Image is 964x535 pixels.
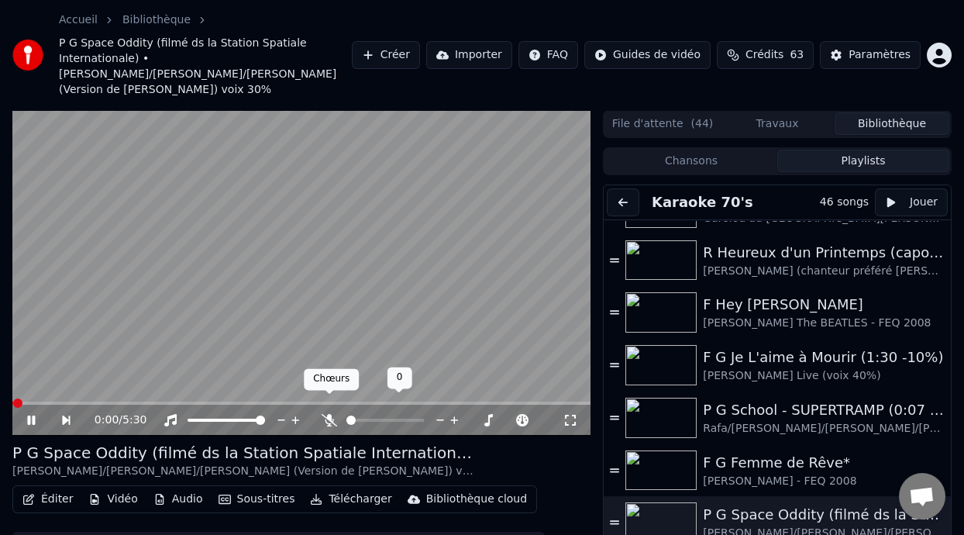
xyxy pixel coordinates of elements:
[147,488,209,510] button: Audio
[875,188,948,216] button: Jouer
[387,367,412,388] div: 0
[304,368,359,390] div: Chœurs
[95,412,119,428] span: 0:00
[605,112,720,135] button: File d'attente
[646,192,759,213] button: Karaoke 70's
[584,41,711,69] button: Guides de vidéo
[82,488,143,510] button: Vidéo
[59,12,352,98] nav: breadcrumb
[720,112,835,135] button: Travaux
[691,116,714,132] span: ( 44 )
[703,264,945,279] div: [PERSON_NAME] (chanteur préféré [PERSON_NAME]) et [PERSON_NAME]
[95,412,132,428] div: /
[12,40,43,71] img: youka
[703,242,945,264] div: R Heureux d'un Printemps (capo 2)
[12,464,477,479] div: [PERSON_NAME]/[PERSON_NAME]/[PERSON_NAME] (Version de [PERSON_NAME]) voix 30%
[849,47,911,63] div: Paramètres
[703,474,945,489] div: [PERSON_NAME] - FEQ 2008
[790,47,804,63] span: 63
[703,347,945,368] div: F G Je L'aime à Mourir (1:30 -10%)
[899,473,945,519] div: Ouvrir le chat
[777,150,949,172] button: Playlists
[703,294,945,316] div: F Hey [PERSON_NAME]
[605,150,777,172] button: Chansons
[59,36,352,98] span: P G Space Oddity (filmé ds la Station Spatiale Internationale) • [PERSON_NAME]/[PERSON_NAME]/[PER...
[518,41,578,69] button: FAQ
[703,368,945,384] div: [PERSON_NAME] Live (voix 40%)
[820,41,921,69] button: Paramètres
[703,316,945,331] div: [PERSON_NAME] The BEATLES - FEQ 2008
[304,488,398,510] button: Télécharger
[703,504,945,526] div: P G Space Oddity (filmé ds la Station Spatiale Internationale)
[122,12,191,28] a: Bibliothèque
[703,399,945,421] div: P G School - SUPERTRAMP (0:07 -5%)
[12,442,477,464] div: P G Space Oddity (filmé ds la Station Spatiale Internationale)
[820,195,869,210] div: 46 songs
[59,12,98,28] a: Accueil
[212,488,301,510] button: Sous-titres
[745,47,783,63] span: Crédits
[426,492,527,507] div: Bibliothèque cloud
[122,412,146,428] span: 5:30
[703,421,945,437] div: Rafa/[PERSON_NAME]/[PERSON_NAME]/[PERSON_NAME] Live [GEOGRAPHIC_DATA] voix 30%
[16,488,79,510] button: Éditer
[717,41,814,69] button: Crédits63
[835,112,949,135] button: Bibliothèque
[703,452,945,474] div: F G Femme de Rêve*
[352,41,420,69] button: Créer
[426,41,512,69] button: Importer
